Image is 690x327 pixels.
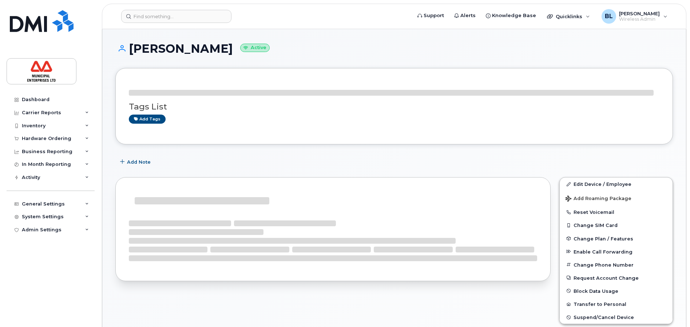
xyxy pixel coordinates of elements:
[560,232,673,245] button: Change Plan / Features
[566,196,631,203] span: Add Roaming Package
[560,206,673,219] button: Reset Voicemail
[574,315,634,320] span: Suspend/Cancel Device
[560,178,673,191] a: Edit Device / Employee
[560,245,673,258] button: Enable Call Forwarding
[115,155,157,168] button: Add Note
[560,298,673,311] button: Transfer to Personal
[560,311,673,324] button: Suspend/Cancel Device
[560,271,673,284] button: Request Account Change
[127,159,151,166] span: Add Note
[129,115,166,124] a: Add tags
[560,258,673,271] button: Change Phone Number
[560,219,673,232] button: Change SIM Card
[574,236,633,241] span: Change Plan / Features
[560,191,673,206] button: Add Roaming Package
[129,102,659,111] h3: Tags List
[560,284,673,298] button: Block Data Usage
[115,42,673,55] h1: [PERSON_NAME]
[240,44,270,52] small: Active
[574,249,632,254] span: Enable Call Forwarding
